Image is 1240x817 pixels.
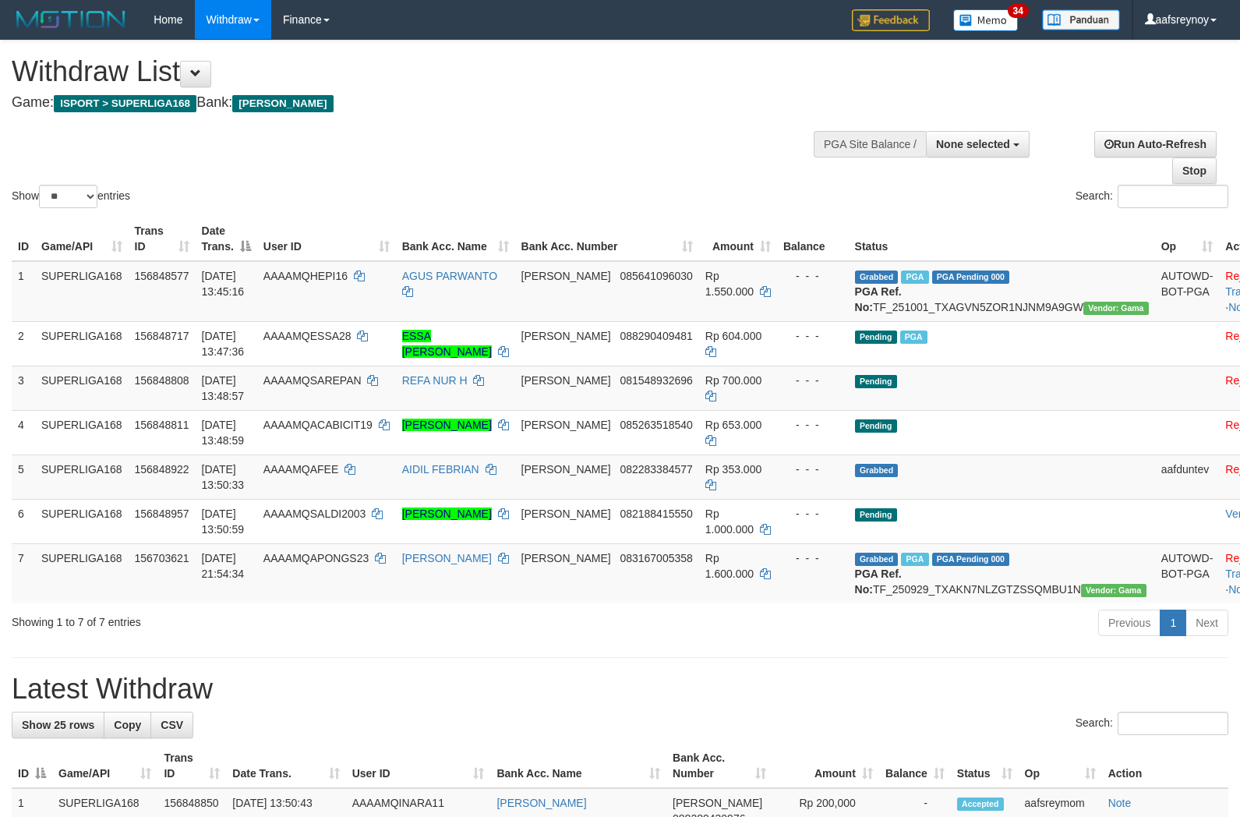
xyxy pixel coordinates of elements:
[1098,610,1161,636] a: Previous
[521,552,611,564] span: [PERSON_NAME]
[12,217,35,261] th: ID
[496,797,586,809] a: [PERSON_NAME]
[135,270,189,282] span: 156848577
[783,373,843,388] div: - - -
[783,506,843,522] div: - - -
[521,270,611,282] span: [PERSON_NAME]
[135,552,189,564] span: 156703621
[1155,261,1220,322] td: AUTOWD-BOT-PGA
[226,744,345,788] th: Date Trans.: activate to sort column ascending
[620,552,692,564] span: Copy 083167005358 to clipboard
[202,508,245,536] span: [DATE] 13:50:59
[957,798,1004,811] span: Accepted
[35,543,129,603] td: SUPERLIGA168
[135,330,189,342] span: 156848717
[855,508,897,522] span: Pending
[855,271,899,284] span: Grabbed
[202,330,245,358] span: [DATE] 13:47:36
[12,674,1228,705] h1: Latest Withdraw
[1008,4,1029,18] span: 34
[157,744,226,788] th: Trans ID: activate to sort column ascending
[114,719,141,731] span: Copy
[402,270,497,282] a: AGUS PARWANTO
[232,95,333,112] span: [PERSON_NAME]
[620,330,692,342] span: Copy 088290409481 to clipboard
[1019,744,1102,788] th: Op: activate to sort column ascending
[855,375,897,388] span: Pending
[402,552,492,564] a: [PERSON_NAME]
[1102,744,1228,788] th: Action
[777,217,849,261] th: Balance
[855,568,902,596] b: PGA Ref. No:
[1108,797,1132,809] a: Note
[1076,712,1228,735] label: Search:
[772,744,879,788] th: Amount: activate to sort column ascending
[705,419,761,431] span: Rp 653.000
[855,553,899,566] span: Grabbed
[12,185,130,208] label: Show entries
[263,374,362,387] span: AAAAMQSAREPAN
[855,464,899,477] span: Grabbed
[12,499,35,543] td: 6
[135,463,189,476] span: 156848922
[666,744,772,788] th: Bank Acc. Number: activate to sort column ascending
[953,9,1019,31] img: Button%20Memo.svg
[849,217,1155,261] th: Status
[852,9,930,31] img: Feedback.jpg
[901,271,928,284] span: Marked by aafheankoy
[932,271,1010,284] span: PGA Pending
[263,552,369,564] span: AAAAMQAPONGS23
[1118,185,1228,208] input: Search:
[855,419,897,433] span: Pending
[35,261,129,322] td: SUPERLIGA168
[1160,610,1186,636] a: 1
[12,744,52,788] th: ID: activate to sort column descending
[1185,610,1228,636] a: Next
[12,454,35,499] td: 5
[521,419,611,431] span: [PERSON_NAME]
[202,463,245,491] span: [DATE] 13:50:33
[22,719,94,731] span: Show 25 rows
[855,331,897,344] span: Pending
[936,138,1010,150] span: None selected
[620,419,692,431] span: Copy 085263518540 to clipboard
[620,270,692,282] span: Copy 085641096030 to clipboard
[12,261,35,322] td: 1
[135,419,189,431] span: 156848811
[901,553,928,566] span: Marked by aafchhiseyha
[12,712,104,738] a: Show 25 rows
[39,185,97,208] select: Showentries
[515,217,699,261] th: Bank Acc. Number: activate to sort column ascending
[951,744,1019,788] th: Status: activate to sort column ascending
[673,797,762,809] span: [PERSON_NAME]
[1076,185,1228,208] label: Search:
[855,285,902,313] b: PGA Ref. No:
[783,417,843,433] div: - - -
[12,8,130,31] img: MOTION_logo.png
[783,550,843,566] div: - - -
[521,508,611,520] span: [PERSON_NAME]
[263,330,352,342] span: AAAAMQESSA28
[849,261,1155,322] td: TF_251001_TXAGVN5ZOR1NJNM9A9GW
[202,374,245,402] span: [DATE] 13:48:57
[1118,712,1228,735] input: Search:
[705,508,754,536] span: Rp 1.000.000
[705,270,754,298] span: Rp 1.550.000
[35,217,129,261] th: Game/API: activate to sort column ascending
[35,321,129,366] td: SUPERLIGA168
[490,744,666,788] th: Bank Acc. Name: activate to sort column ascending
[54,95,196,112] span: ISPORT > SUPERLIGA168
[12,366,35,410] td: 3
[202,270,245,298] span: [DATE] 13:45:16
[263,419,373,431] span: AAAAMQACABICIT19
[1155,454,1220,499] td: aafduntev
[699,217,777,261] th: Amount: activate to sort column ascending
[705,552,754,580] span: Rp 1.600.000
[129,217,196,261] th: Trans ID: activate to sort column ascending
[1083,302,1149,315] span: Vendor URL: https://trx31.1velocity.biz
[104,712,151,738] a: Copy
[620,374,692,387] span: Copy 081548932696 to clipboard
[1081,584,1146,597] span: Vendor URL: https://trx31.1velocity.biz
[932,553,1010,566] span: PGA Pending
[263,270,348,282] span: AAAAMQHEPI16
